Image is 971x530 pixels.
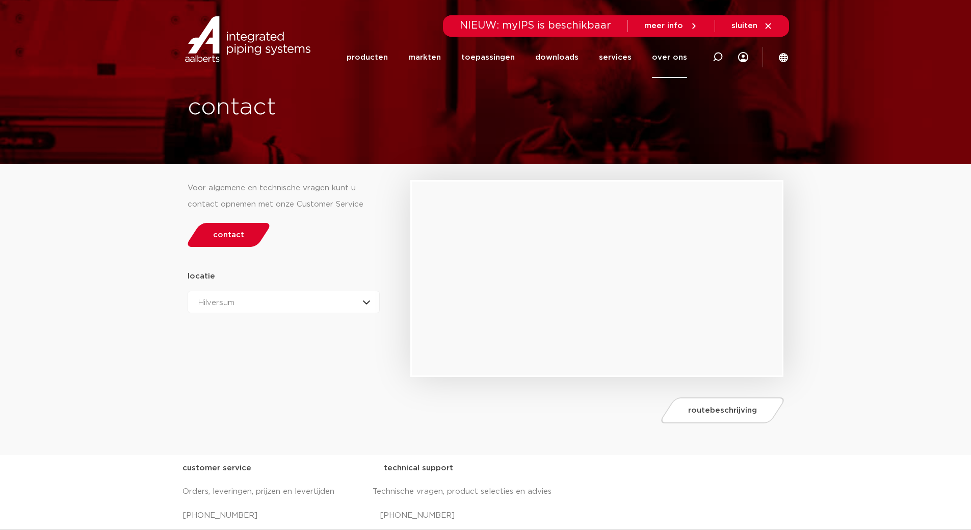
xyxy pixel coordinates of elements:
[599,37,632,78] a: services
[408,37,441,78] a: markten
[731,21,773,31] a: sluiten
[644,21,698,31] a: meer info
[731,22,757,30] span: sluiten
[198,299,234,307] span: Hilversum
[182,508,789,524] p: [PHONE_NUMBER] [PHONE_NUMBER]
[652,37,687,78] a: over ons
[182,464,453,472] strong: customer service technical support
[535,37,579,78] a: downloads
[213,231,244,239] span: contact
[347,37,687,78] nav: Menu
[188,272,215,280] strong: locatie
[460,20,611,31] span: NIEUW: myIPS is beschikbaar
[188,91,523,124] h1: contact
[688,407,757,414] span: routebeschrijving
[659,397,787,423] a: routebeschrijving
[738,37,748,78] div: my IPS
[644,22,683,30] span: meer info
[185,223,272,247] a: contact
[461,37,515,78] a: toepassingen
[188,180,380,213] div: Voor algemene en technische vragen kunt u contact opnemen met onze Customer Service
[347,37,388,78] a: producten
[182,484,789,500] p: Orders, leveringen, prijzen en levertijden Technische vragen, product selecties en advies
